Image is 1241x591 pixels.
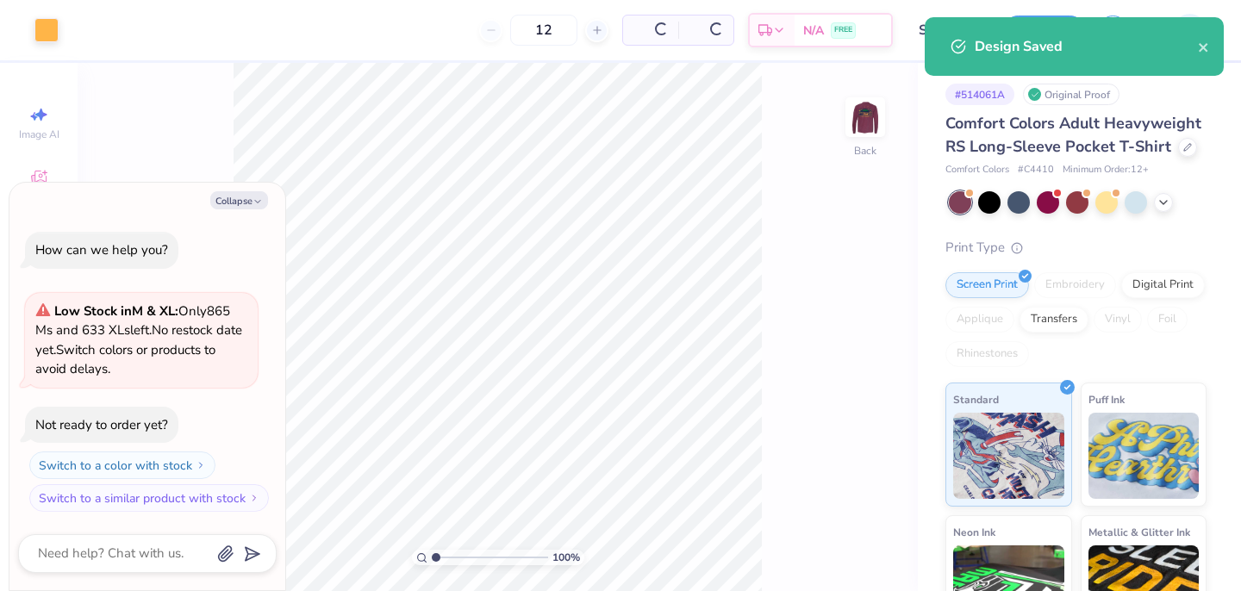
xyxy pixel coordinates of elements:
button: Switch to a similar product with stock [29,484,269,512]
div: Design Saved [975,36,1198,57]
span: FREE [834,24,852,36]
input: – – [510,15,577,46]
span: 100 % [552,550,580,565]
button: Switch to a color with stock [29,451,215,479]
input: Untitled Design [906,13,990,47]
button: close [1198,36,1210,57]
span: N/A [803,22,824,40]
span: No restock date yet. [35,321,242,358]
button: Collapse [210,191,268,209]
img: Switch to a color with stock [196,460,206,470]
img: Switch to a similar product with stock [249,493,259,503]
span: Metallic & Glitter Ink [1088,523,1190,541]
strong: Low Stock in M & XL : [54,302,178,320]
div: How can we help you? [35,241,168,258]
span: Neon Ink [953,523,995,541]
span: Only 865 Ms and 633 XLs left. Switch colors or products to avoid delays. [35,302,242,378]
div: Not ready to order yet? [35,416,168,433]
span: Image AI [19,128,59,141]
